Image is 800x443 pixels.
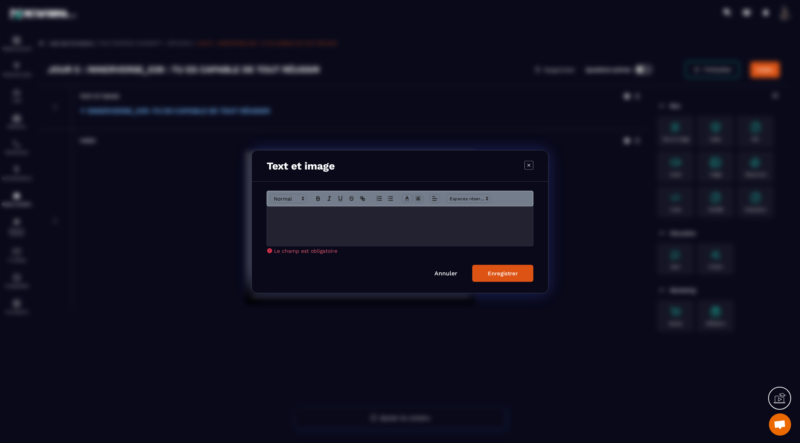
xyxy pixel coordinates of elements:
[769,413,791,436] a: Ouvrir le chat
[472,265,533,282] button: Enregistrer
[267,160,335,172] h3: Text et image
[488,270,518,276] div: Enregistrer
[274,248,337,254] span: Le champ est obligatoire
[434,269,457,276] a: Annuler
